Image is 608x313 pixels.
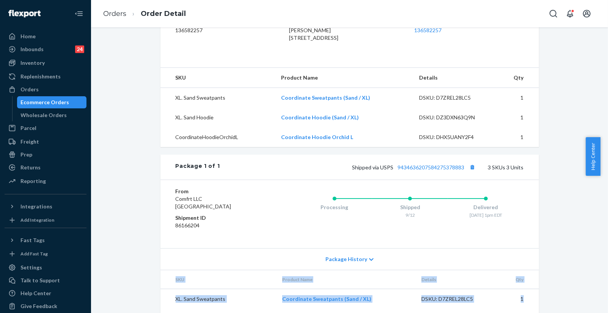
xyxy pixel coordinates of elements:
a: Home [5,30,86,42]
th: Details [415,270,499,289]
a: Talk to Support [5,274,86,286]
a: Coordinate Sweatpants (Sand / XL) [281,94,370,101]
th: SKU [160,270,276,289]
div: Freight [20,138,39,146]
a: Inbounds24 [5,43,86,55]
div: Package 1 of 1 [176,162,220,172]
a: Add Integration [5,216,86,225]
a: Returns [5,161,86,174]
th: Details [413,68,496,88]
td: 1 [496,108,539,127]
div: Shipped [372,203,448,211]
dt: Shipment ID [176,214,266,222]
button: Help Center [586,137,600,176]
th: Qty [496,68,539,88]
a: Wholesale Orders [17,109,87,121]
a: 9434636207584275378883 [398,164,465,171]
div: Help Center [20,290,51,297]
td: CoordinateHoodieOrchidL [160,127,275,147]
a: Help Center [5,287,86,299]
div: Add Fast Tag [20,250,48,257]
a: Coordinate Hoodie Orchid L [281,134,353,140]
a: Parcel [5,122,86,134]
div: Prep [20,151,32,158]
a: Orders [103,9,126,18]
div: [DATE] 1pm EDT [448,212,524,218]
div: Inbounds [20,45,44,53]
div: 24 [75,45,84,53]
div: Fast Tags [20,236,45,244]
div: Talk to Support [20,277,60,284]
div: Orders [20,86,39,93]
div: Replenishments [20,73,61,80]
div: DSKU: DHX5UANY2F4 [419,133,490,141]
a: Ecommerce Orders [17,96,87,108]
span: Shipped via USPS [352,164,478,171]
div: Give Feedback [20,302,57,310]
td: XL. Sand Sweatpants [160,88,275,108]
button: Open account menu [579,6,594,21]
span: Comfrt LLC [GEOGRAPHIC_DATA] [176,196,231,210]
button: Integrations [5,200,86,213]
th: Product Name [275,68,413,88]
a: Coordinate Hoodie (Sand / XL) [281,114,359,121]
button: Give Feedback [5,300,86,312]
button: Copy tracking number [468,162,478,172]
a: Prep [5,149,86,161]
div: DSKU: D7ZREL28LC5 [419,94,490,102]
div: Home [20,33,36,40]
a: Add Fast Tag [5,249,86,258]
button: Close Navigation [71,6,86,21]
a: Coordinate Sweatpants (Sand / XL) [282,296,371,302]
td: 1 [499,289,539,309]
div: Returns [20,164,41,171]
dt: From [176,188,266,195]
div: Ecommerce Orders [21,99,69,106]
button: Fast Tags [5,234,86,246]
th: SKU [160,68,275,88]
td: XL. Sand Sweatpants [160,289,276,309]
a: Order Detail [141,9,186,18]
div: Add Integration [20,217,54,223]
div: 3 SKUs 3 Units [220,162,523,172]
div: 9/12 [372,212,448,218]
div: DSKU: DZ3DXN63Q9N [419,114,490,121]
img: Flexport logo [8,10,41,17]
span: Package History [325,255,367,263]
div: Inventory [20,59,45,67]
div: Settings [20,264,42,271]
a: 136582257 [414,27,441,33]
a: Freight [5,136,86,148]
div: Integrations [20,203,52,210]
button: Open notifications [562,6,578,21]
a: Reporting [5,175,86,187]
div: Delivered [448,203,524,211]
a: Settings [5,261,86,274]
dd: 86166204 [176,222,266,229]
a: Inventory [5,57,86,69]
th: Product Name [276,270,415,289]
td: 1 [496,88,539,108]
td: XL. Sand Hoodie [160,108,275,127]
td: 1 [496,127,539,147]
div: DSKU: D7ZREL28LC5 [421,295,493,303]
a: Orders [5,83,86,95]
ol: breadcrumbs [97,3,192,25]
button: Open Search Box [546,6,561,21]
div: Parcel [20,124,36,132]
div: Reporting [20,177,46,185]
a: Replenishments [5,70,86,83]
th: Qty [499,270,539,289]
div: Processing [297,203,372,211]
dd: 136582257 [176,27,277,34]
div: Wholesale Orders [21,111,67,119]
